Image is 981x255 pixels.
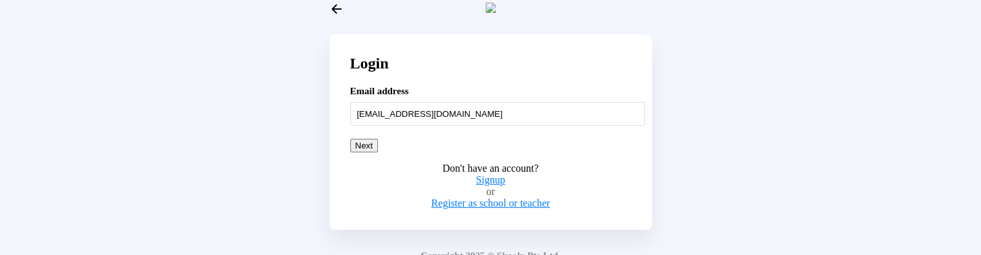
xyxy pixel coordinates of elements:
[330,2,344,16] button: arrow back outline
[350,186,631,198] div: or
[350,86,409,96] label: Email address
[431,198,550,209] a: Register as school or teacher
[350,102,645,125] input: Your email address
[350,163,631,174] div: Don't have an account?
[350,139,378,152] button: Next
[350,55,631,72] div: Login
[476,174,505,185] a: Signup
[486,3,496,13] img: skooly-logo.png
